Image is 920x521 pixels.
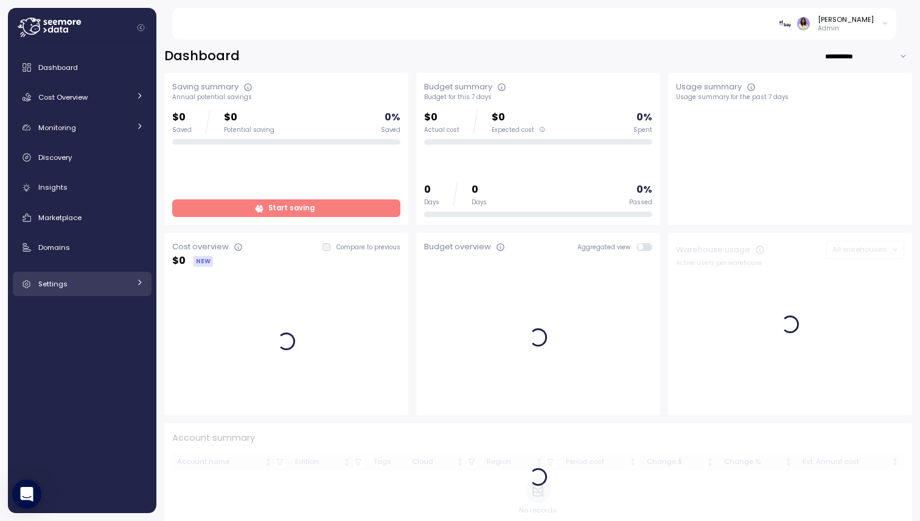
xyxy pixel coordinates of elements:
[424,93,652,102] div: Budget for this 7 days
[633,126,652,134] div: Spent
[13,85,152,109] a: Cost Overview
[38,182,68,192] span: Insights
[164,47,240,65] h2: Dashboard
[336,243,400,252] p: Compare to previous
[676,81,742,93] div: Usage summary
[38,243,70,252] span: Domains
[577,243,636,251] span: Aggregated view
[133,23,148,32] button: Collapse navigation
[172,109,192,126] p: $0
[472,198,487,207] div: Days
[472,182,487,198] p: 0
[424,126,459,134] div: Actual cost
[193,256,213,267] div: NEW
[13,272,152,296] a: Settings
[13,176,152,200] a: Insights
[424,241,491,253] div: Budget overview
[13,235,152,260] a: Domains
[172,253,186,269] p: $ 0
[492,109,546,126] p: $0
[424,182,439,198] p: 0
[172,93,400,102] div: Annual potential savings
[13,145,152,170] a: Discovery
[12,480,41,509] div: Open Intercom Messenger
[38,153,72,162] span: Discovery
[38,92,88,102] span: Cost Overview
[424,198,439,207] div: Days
[172,126,192,134] div: Saved
[172,199,400,217] a: Start saving
[424,109,459,126] p: $0
[224,109,274,126] p: $0
[797,17,810,30] img: ACg8ocLZbCfiIcRY1UvIrSclsFfpd9IZ23ZbUkX6e8hl_ICG-iWpeXo=s96-c
[636,109,652,126] p: 0 %
[172,81,239,93] div: Saving summary
[38,213,82,223] span: Marketplace
[424,81,492,93] div: Budget summary
[38,279,68,289] span: Settings
[13,55,152,80] a: Dashboard
[492,126,534,134] span: Expected cost
[385,109,400,126] p: 0 %
[779,17,792,30] img: 676124322ce2d31a078e3b71.PNG
[381,126,400,134] div: Saved
[38,123,76,133] span: Monitoring
[172,241,229,253] div: Cost overview
[818,15,874,24] div: [PERSON_NAME]
[13,116,152,140] a: Monitoring
[818,24,874,33] p: Admin
[636,182,652,198] p: 0 %
[13,205,152,230] a: Marketplace
[224,126,274,134] div: Potential saving
[268,200,315,216] span: Start saving
[676,93,904,102] div: Usage summary for the past 7 days
[38,63,78,72] span: Dashboard
[629,198,652,207] div: Passed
